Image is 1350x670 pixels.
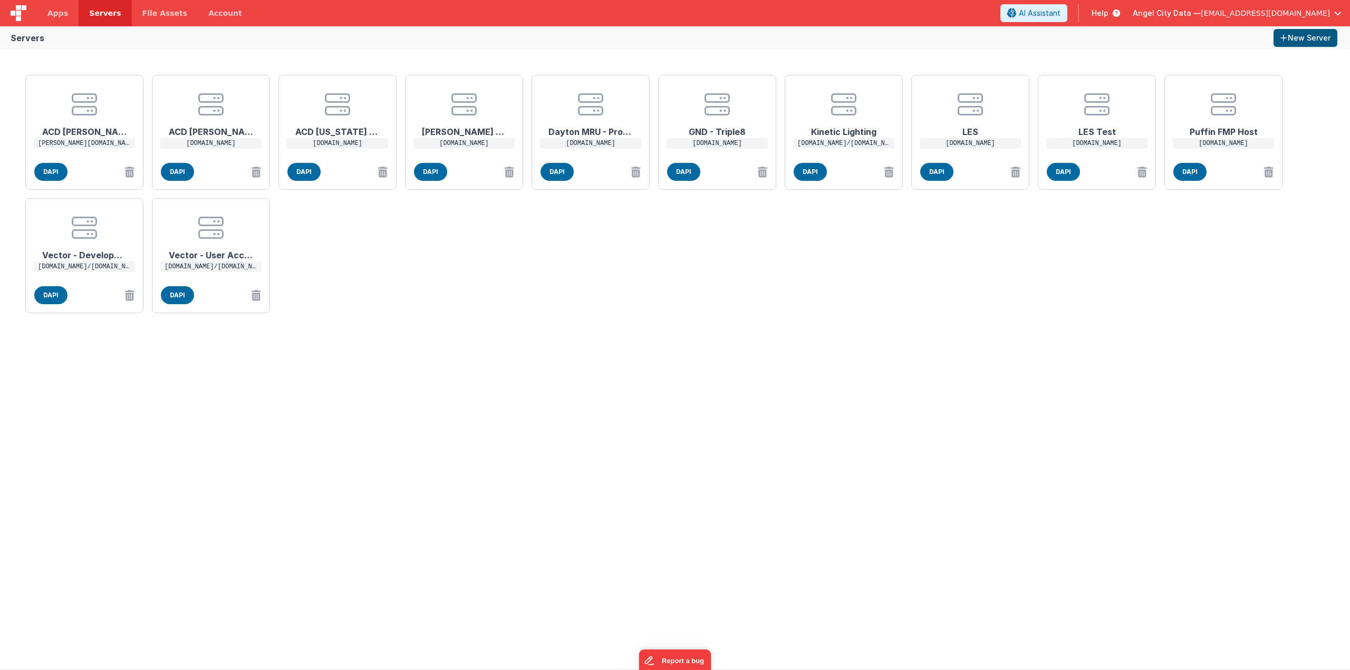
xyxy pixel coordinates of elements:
h1: ACD [US_STATE] AWS [295,117,380,138]
span: Angel City Data — [1133,8,1201,18]
h1: Kinetic Lighting [802,117,886,138]
span: File Assets [142,8,188,18]
button: New Server [1274,29,1337,47]
span: Servers [89,8,121,18]
span: DAPI [1173,163,1207,181]
span: Apps [47,8,68,18]
span: AI Assistant [1019,8,1060,18]
h1: Puffin FMP Host [1181,117,1266,138]
span: DAPI [34,286,67,304]
span: DAPI [287,163,321,181]
p: [DOMAIN_NAME]/[DOMAIN_NAME] [793,138,894,149]
span: DAPI [161,163,194,181]
span: DAPI [541,163,574,181]
span: DAPI [161,286,194,304]
p: [DOMAIN_NAME] [413,138,515,149]
span: DAPI [1047,163,1080,181]
p: [DOMAIN_NAME] [1173,138,1274,149]
span: [EMAIL_ADDRESS][DOMAIN_NAME] [1201,8,1330,18]
span: DAPI [34,163,67,181]
p: [DOMAIN_NAME] [160,138,262,149]
h1: ACD [PERSON_NAME] [169,117,253,138]
h1: [PERSON_NAME] Exhaust FMPHost [422,117,506,138]
button: AI Assistant [1000,4,1067,22]
p: [DOMAIN_NAME] [540,138,641,149]
h1: LES [928,117,1012,138]
h1: Dayton MRU - Productive Computing [548,117,633,138]
span: DAPI [414,163,447,181]
p: [PERSON_NAME][DOMAIN_NAME] [34,138,135,149]
p: [DOMAIN_NAME] [1046,138,1147,149]
h1: Vector - User Acceptance [169,240,253,261]
span: DAPI [794,163,827,181]
span: DAPI [667,163,700,181]
p: [DOMAIN_NAME] [287,138,388,149]
p: [DOMAIN_NAME]/[DOMAIN_NAME] [160,261,262,272]
p: [DOMAIN_NAME] [920,138,1021,149]
h1: LES Test [1055,117,1139,138]
span: Help [1092,8,1108,18]
span: DAPI [920,163,953,181]
p: [DOMAIN_NAME] [667,138,768,149]
div: Servers [11,32,44,44]
h1: ACD [PERSON_NAME] [42,117,127,138]
h1: GND - Triple8 [675,117,759,138]
p: [DOMAIN_NAME]/[DOMAIN_NAME] [34,261,135,272]
h1: Vector - Development [42,240,127,261]
button: Angel City Data — [EMAIL_ADDRESS][DOMAIN_NAME] [1133,8,1342,18]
